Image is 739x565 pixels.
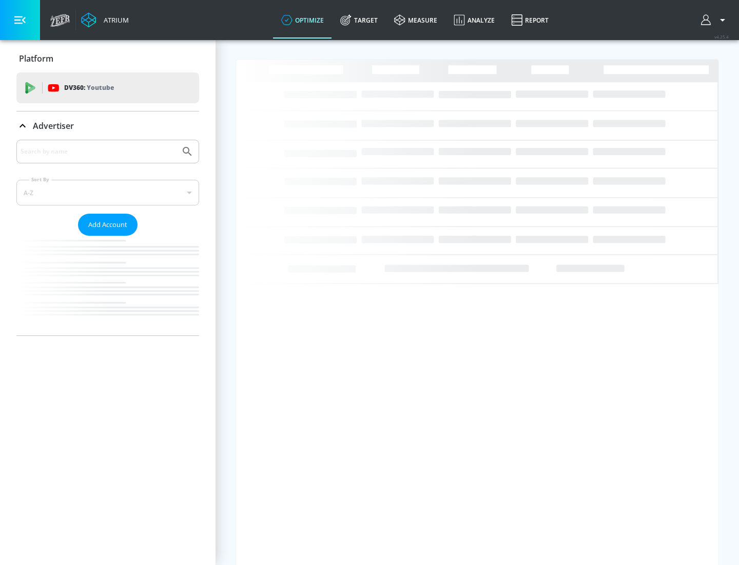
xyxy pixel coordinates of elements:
[100,15,129,25] div: Atrium
[445,2,503,39] a: Analyze
[78,214,138,236] button: Add Account
[21,145,176,158] input: Search by name
[88,219,127,231] span: Add Account
[503,2,557,39] a: Report
[16,44,199,73] div: Platform
[19,53,53,64] p: Platform
[87,82,114,93] p: Youtube
[16,236,199,335] nav: list of Advertiser
[81,12,129,28] a: Atrium
[386,2,445,39] a: measure
[16,111,199,140] div: Advertiser
[332,2,386,39] a: Target
[16,180,199,205] div: A-Z
[29,176,51,183] label: Sort By
[33,120,74,131] p: Advertiser
[273,2,332,39] a: optimize
[64,82,114,93] p: DV360:
[16,72,199,103] div: DV360: Youtube
[16,140,199,335] div: Advertiser
[714,34,729,40] span: v 4.25.4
